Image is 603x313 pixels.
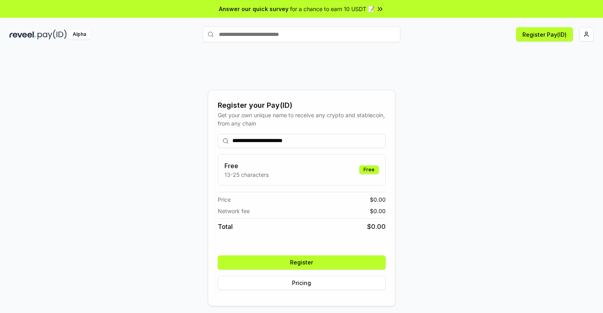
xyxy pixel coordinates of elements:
[516,27,573,41] button: Register Pay(ID)
[38,30,67,39] img: pay_id
[218,195,231,204] span: Price
[370,195,386,204] span: $ 0.00
[218,222,233,231] span: Total
[68,30,90,39] div: Alpha
[359,165,379,174] div: Free
[218,276,386,290] button: Pricing
[9,30,36,39] img: reveel_dark
[218,100,386,111] div: Register your Pay(ID)
[370,207,386,215] span: $ 0.00
[224,161,269,171] h3: Free
[290,5,375,13] span: for a chance to earn 10 USDT 📝
[218,207,250,215] span: Network fee
[218,255,386,270] button: Register
[218,111,386,127] div: Get your own unique name to receive any crypto and stablecoin, from any chain
[219,5,288,13] span: Answer our quick survey
[367,222,386,231] span: $ 0.00
[224,171,269,179] p: 13-25 characters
